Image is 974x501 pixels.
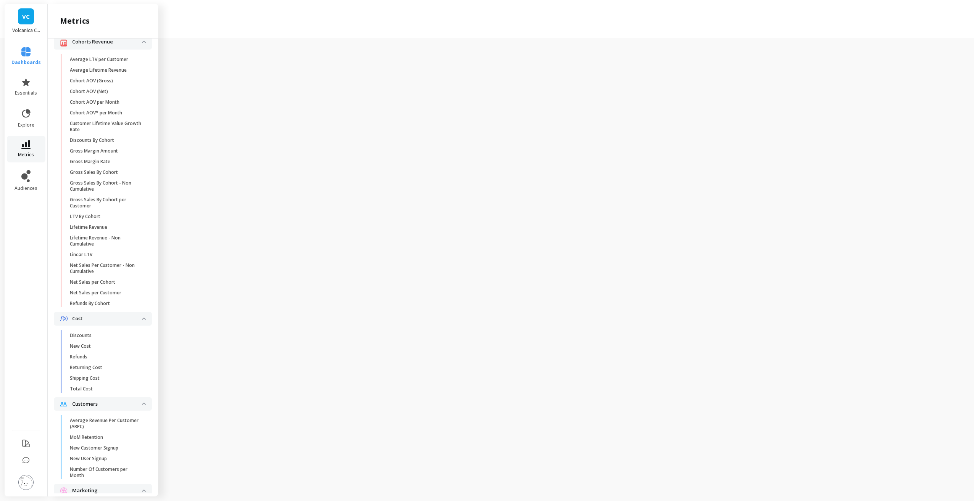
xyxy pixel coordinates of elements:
p: New Cost [70,343,91,349]
p: Cohort AOV* per Month [70,110,122,116]
p: Discounts By Cohort [70,137,114,143]
p: Gross Margin Rate [70,159,110,165]
p: Average Lifetime Revenue [70,67,127,73]
p: Net Sales Per Customer - Non Cumulative [70,262,143,275]
p: Marketing [72,487,142,495]
p: Refunds [70,354,87,360]
p: Customer Lifetime Value Growth Rate [70,120,143,133]
p: Gross Sales By Cohort - Non Cumulative [70,180,143,192]
p: Cohort AOV (Net) [70,88,108,95]
p: Cost [72,315,142,323]
p: Gross Margin Amount [70,148,118,154]
p: Volcanica Coffee [12,27,40,34]
span: metrics [18,152,34,158]
p: Returning Cost [70,365,102,371]
p: Net Sales per Cohort [70,279,115,285]
p: Gross Sales By Cohort per Customer [70,197,143,209]
p: Cohort AOV per Month [70,99,119,105]
img: down caret icon [142,403,146,405]
p: Number Of Customers per Month [70,466,143,479]
p: Cohort AOV (Gross) [70,78,113,84]
span: dashboards [11,59,41,66]
p: New Customer Signup [70,445,118,451]
p: Shipping Cost [70,375,100,381]
img: navigation item icon [60,316,68,321]
img: down caret icon [142,41,146,43]
img: navigation item icon [60,37,68,47]
h2: metrics [60,16,90,26]
p: Lifetime Revenue - Non Cumulative [70,235,143,247]
span: VC [22,12,30,21]
p: Average LTV per Customer [70,56,128,63]
p: Customers [72,400,142,408]
img: down caret icon [142,490,146,492]
p: Total Cost [70,386,93,392]
p: Linear LTV [70,252,92,258]
p: Discounts [70,332,92,339]
p: Cohorts Revenue [72,38,142,46]
img: profile picture [18,475,34,490]
p: MoM Retention [70,434,103,440]
img: navigation item icon [60,487,68,495]
p: Net Sales per Customer [70,290,121,296]
p: Refunds By Cohort [70,300,110,307]
p: Lifetime Revenue [70,224,107,230]
span: essentials [15,90,37,96]
p: Gross Sales By Cohort [70,169,118,175]
span: audiences [15,185,37,191]
p: New User Signup [70,456,107,462]
img: navigation item icon [60,401,68,406]
p: LTV By Cohort [70,214,100,220]
img: down caret icon [142,318,146,320]
span: explore [18,122,34,128]
p: Average Revenue Per Customer (ARPC) [70,417,143,430]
